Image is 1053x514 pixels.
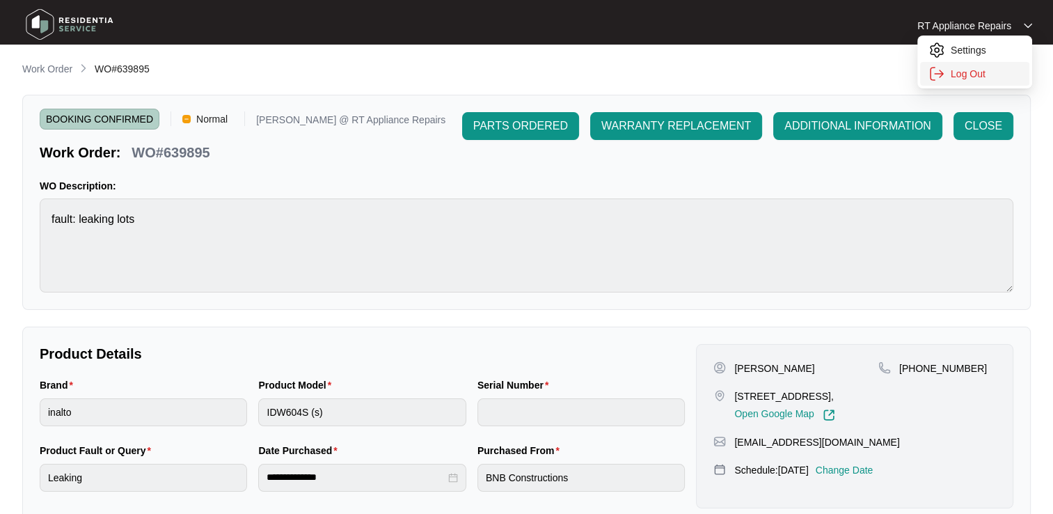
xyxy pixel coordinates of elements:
[899,361,987,375] p: [PHONE_NUMBER]
[95,63,150,75] span: WO#639895
[1024,22,1032,29] img: dropdown arrow
[734,409,834,421] a: Open Google Map
[928,65,945,82] img: settings icon
[917,19,1011,33] p: RT Appliance Repairs
[132,143,209,162] p: WO#639895
[734,361,814,375] p: [PERSON_NAME]
[951,43,1021,57] p: Settings
[22,62,72,76] p: Work Order
[784,118,931,134] span: ADDITIONAL INFORMATION
[477,464,685,492] input: Purchased From
[713,361,726,374] img: user-pin
[462,112,579,140] button: PARTS ORDERED
[590,112,762,140] button: WARRANTY REPLACEMENT
[928,42,945,59] img: settings icon
[40,344,685,364] p: Product Details
[823,409,835,421] img: Link-External
[473,118,568,134] span: PARTS ORDERED
[477,378,554,392] label: Serial Number
[601,118,751,134] span: WARRANTY REPLACEMENT
[40,143,120,162] p: Work Order:
[40,109,159,130] span: BOOKING CONFIRMED
[816,463,873,477] p: Change Date
[477,444,565,458] label: Purchased From
[878,361,891,374] img: map-pin
[773,112,942,140] button: ADDITIONAL INFORMATION
[40,378,79,392] label: Brand
[734,435,899,449] p: [EMAIL_ADDRESS][DOMAIN_NAME]
[182,115,191,123] img: Vercel Logo
[734,463,808,477] p: Schedule: [DATE]
[40,398,247,426] input: Brand
[713,435,726,448] img: map-pin
[40,198,1013,293] textarea: fault: leaking lots
[951,67,1021,81] p: Log Out
[477,398,685,426] input: Serial Number
[40,464,247,492] input: Product Fault or Query
[258,378,337,392] label: Product Model
[713,389,726,402] img: map-pin
[40,444,157,458] label: Product Fault or Query
[713,463,726,476] img: map-pin
[21,3,118,45] img: residentia service logo
[267,470,445,485] input: Date Purchased
[965,118,1002,134] span: CLOSE
[19,62,75,77] a: Work Order
[734,389,834,403] p: [STREET_ADDRESS],
[78,63,89,74] img: chevron-right
[40,179,1013,193] p: WO Description:
[258,398,466,426] input: Product Model
[191,109,233,130] span: Normal
[953,112,1013,140] button: CLOSE
[256,115,445,130] p: [PERSON_NAME] @ RT Appliance Repairs
[258,444,342,458] label: Date Purchased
